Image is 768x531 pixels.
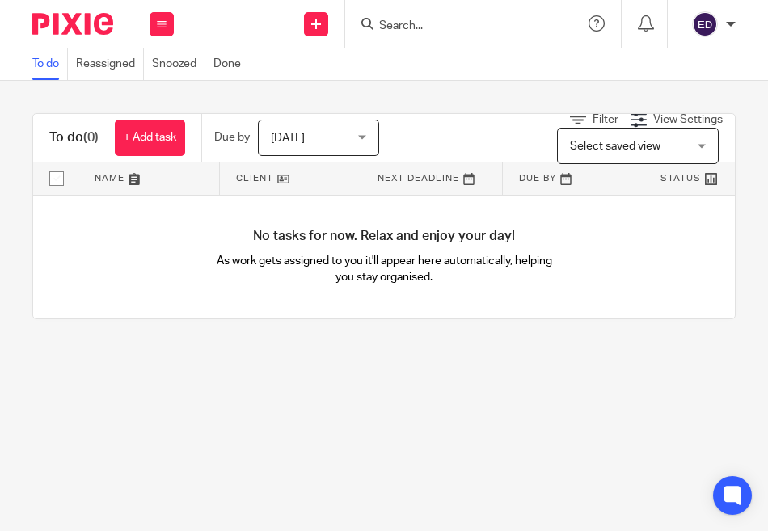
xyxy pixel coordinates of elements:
[378,19,523,34] input: Search
[32,48,68,80] a: To do
[692,11,718,37] img: svg%3E
[214,129,250,145] p: Due by
[33,228,735,245] h4: No tasks for now. Relax and enjoy your day!
[213,48,249,80] a: Done
[115,120,185,156] a: + Add task
[32,13,113,35] img: Pixie
[49,129,99,146] h1: To do
[570,141,660,152] span: Select saved view
[83,131,99,144] span: (0)
[209,253,559,286] p: As work gets assigned to you it'll appear here automatically, helping you stay organised.
[653,114,723,125] span: View Settings
[593,114,618,125] span: Filter
[76,48,144,80] a: Reassigned
[271,133,305,144] span: [DATE]
[152,48,205,80] a: Snoozed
